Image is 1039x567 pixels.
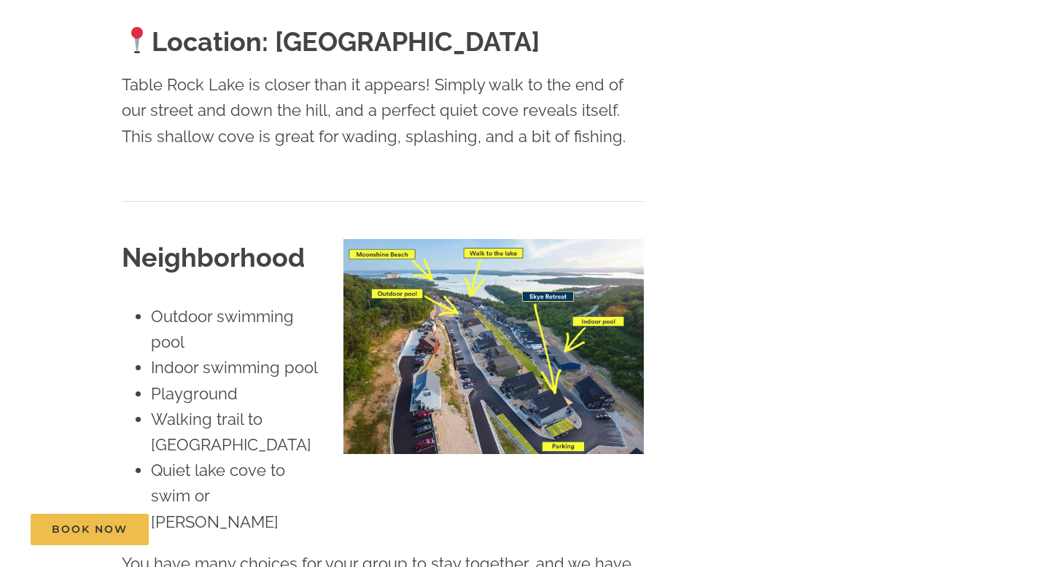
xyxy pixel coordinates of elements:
li: Indoor swimming pool [151,355,322,380]
a: Book Now [31,514,149,545]
strong: Location: [GEOGRAPHIC_DATA] [122,26,540,57]
img: Skye Retreat location at Chateau Cove on Table Rock Lake [343,239,644,455]
li: Walking trail to [GEOGRAPHIC_DATA] [151,407,322,458]
span: Book Now [52,523,128,536]
li: Outdoor swimming pool [151,304,322,355]
img: 📍 [124,27,150,53]
p: Table Rock Lake is closer than it appears! Simply walk to the end of our street and down the hill... [122,72,644,149]
strong: Neighborhood [122,242,305,273]
li: Quiet lake cove to swim or [PERSON_NAME] [151,458,322,535]
li: Playground [151,381,322,407]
